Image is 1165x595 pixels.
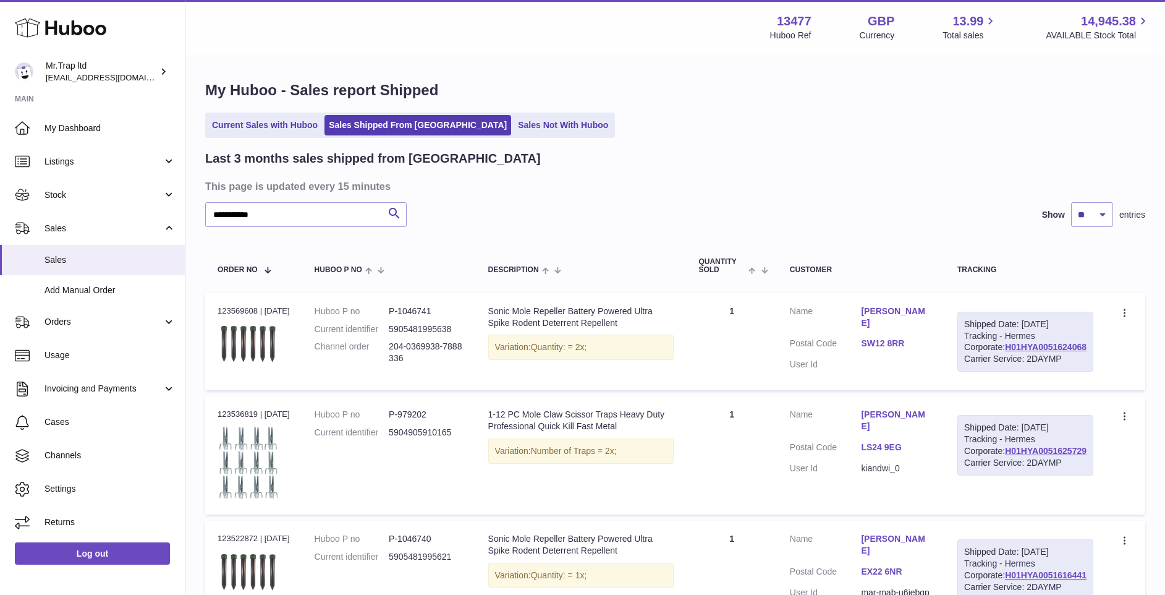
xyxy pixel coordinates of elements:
[315,409,389,421] dt: Huboo P no
[389,533,463,545] dd: P-1046740
[777,13,811,30] strong: 13477
[208,115,322,135] a: Current Sales with Huboo
[218,306,290,317] div: 123569608 | [DATE]
[46,72,182,82] span: [EMAIL_ADDRESS][DOMAIN_NAME]
[943,13,998,41] a: 13.99 Total sales
[860,30,895,41] div: Currency
[315,266,362,274] span: Huboo P no
[218,266,258,274] span: Order No
[1119,209,1145,221] span: entries
[964,546,1087,558] div: Shipped Date: [DATE]
[488,563,674,588] div: Variation:
[868,13,894,30] strong: GBP
[964,581,1087,593] div: Carrier Service: 2DAYMP
[389,306,463,317] dd: P-1046741
[44,450,176,461] span: Channels
[531,570,587,580] span: Quantity: = 1x;
[790,266,933,274] div: Customer
[790,359,862,370] dt: User Id
[15,62,33,81] img: office@grabacz.eu
[957,415,1093,476] div: Tracking - Hermes Corporate:
[205,179,1142,193] h3: This page is updated every 15 minutes
[790,442,862,456] dt: Postal Code
[44,122,176,134] span: My Dashboard
[964,422,1087,434] div: Shipped Date: [DATE]
[44,383,163,395] span: Invoicing and Payments
[315,323,389,335] dt: Current identifier
[488,409,674,432] div: 1-12 PC Mole Claw Scissor Traps Heavy Duty Professional Quick Kill Fast Metal
[686,293,777,391] td: 1
[790,338,862,353] dt: Postal Code
[218,424,279,500] img: $_57.JPG
[44,316,163,328] span: Orders
[218,533,290,544] div: 123522872 | [DATE]
[943,30,998,41] span: Total sales
[315,427,389,439] dt: Current identifier
[218,409,290,420] div: 123536819 | [DATE]
[389,551,463,563] dd: 5905481995621
[488,266,539,274] span: Description
[1081,13,1136,30] span: 14,945.38
[488,335,674,360] div: Variation:
[315,533,389,545] dt: Huboo P no
[488,439,674,464] div: Variation:
[324,115,511,135] a: Sales Shipped From [GEOGRAPHIC_DATA]
[514,115,612,135] a: Sales Not With Huboo
[1005,342,1087,352] a: H01HYA0051624068
[964,319,1087,330] div: Shipped Date: [DATE]
[44,285,176,296] span: Add Manual Order
[44,223,163,234] span: Sales
[315,551,389,563] dt: Current identifier
[531,446,617,456] span: Number of Traps = 2x;
[1005,570,1087,580] a: H01HYA0051616441
[1042,209,1065,221] label: Show
[964,353,1087,365] div: Carrier Service: 2DAYMP
[44,416,176,428] span: Cases
[389,409,463,421] dd: P-979202
[957,312,1093,372] div: Tracking - Hermes Corporate:
[531,342,587,352] span: Quantity: = 2x;
[44,349,176,361] span: Usage
[389,427,463,439] dd: 5904905910165
[389,323,463,335] dd: 5905481995638
[1005,446,1087,456] a: H01HYA0051625729
[861,463,933,474] dd: kiandwi_0
[790,533,862,560] dt: Name
[861,566,933,578] a: EX22 6NR
[44,156,163,168] span: Listings
[44,254,176,266] span: Sales
[861,338,933,349] a: SW12 8RR
[790,409,862,435] dt: Name
[218,320,279,367] img: $_57.JPG
[488,533,674,557] div: Sonic Mole Repeller Battery Powered Ultra Spike Rodent Deterrent Repellent
[957,266,1093,274] div: Tracking
[15,542,170,565] a: Log out
[686,396,777,515] td: 1
[205,80,1145,100] h1: My Huboo - Sales report Shipped
[964,457,1087,469] div: Carrier Service: 2DAYMP
[790,566,862,581] dt: Postal Code
[46,60,157,83] div: Mr.Trap ltd
[315,341,389,364] dt: Channel order
[770,30,811,41] div: Huboo Ref
[44,483,176,495] span: Settings
[315,306,389,317] dt: Huboo P no
[44,189,163,201] span: Stock
[44,516,176,528] span: Returns
[861,409,933,432] a: [PERSON_NAME]
[861,533,933,557] a: [PERSON_NAME]
[1046,30,1150,41] span: AVAILABLE Stock Total
[861,306,933,329] a: [PERSON_NAME]
[488,306,674,329] div: Sonic Mole Repeller Battery Powered Ultra Spike Rodent Deterrent Repellent
[790,463,862,474] dt: User Id
[389,341,463,364] dd: 204-0369938-7888336
[952,13,983,30] span: 13.99
[698,258,745,274] span: Quantity Sold
[861,442,933,453] a: LS24 9EG
[790,306,862,332] dt: Name
[1046,13,1150,41] a: 14,945.38 AVAILABLE Stock Total
[205,150,541,167] h2: Last 3 months sales shipped from [GEOGRAPHIC_DATA]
